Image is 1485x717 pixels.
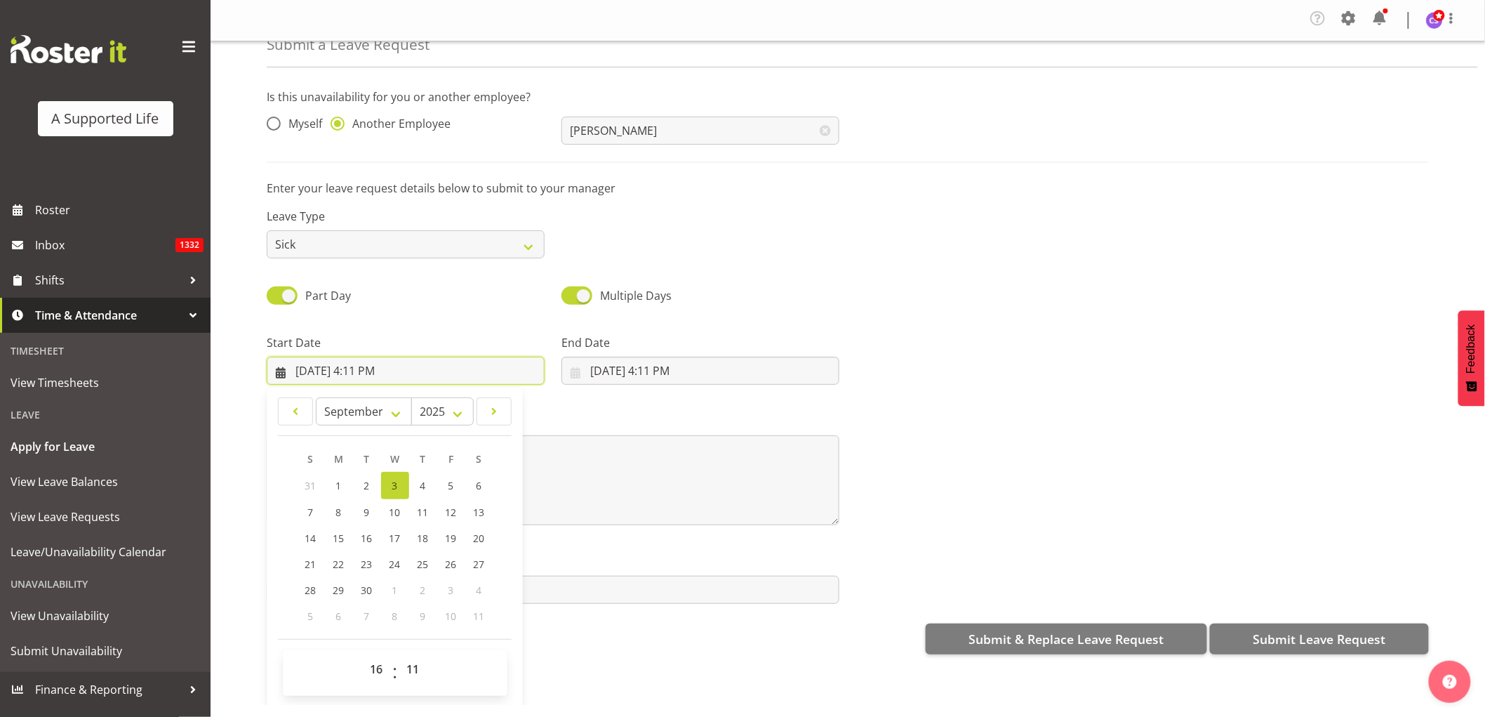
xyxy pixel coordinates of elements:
span: 9 [364,506,370,519]
span: 7 [308,506,314,519]
a: 18 [409,525,437,551]
span: Submit Leave Request [1253,630,1385,648]
span: T [420,452,426,466]
a: 3 [381,472,409,499]
a: View Leave Requests [4,499,207,534]
span: 18 [418,532,429,545]
a: 10 [381,499,409,525]
span: View Leave Requests [11,506,200,527]
a: 23 [353,551,381,577]
a: 5 [437,472,465,499]
span: View Leave Balances [11,471,200,492]
input: Click to select... [561,357,839,385]
span: 11 [474,610,485,623]
span: Roster [35,199,204,221]
span: 11 [418,506,429,519]
span: S [308,452,314,466]
span: Shifts [35,270,182,291]
span: 13 [474,506,485,519]
span: 21 [305,558,317,571]
span: 10 [446,610,457,623]
a: 11 [409,499,437,525]
span: 20 [474,532,485,545]
span: 29 [333,584,345,597]
span: 4 [420,479,426,492]
span: 1 [392,584,398,597]
span: 27 [474,558,485,571]
span: Myself [281,117,322,131]
a: Submit Unavailability [4,633,207,669]
button: Submit & Replace Leave Request [926,624,1207,654]
span: Apply for Leave [11,436,200,457]
span: 8 [392,610,398,623]
span: Another Employee [345,117,451,131]
label: End Date [561,334,839,351]
span: 22 [333,558,345,571]
label: Leave Type [267,208,545,225]
span: Part Day [305,288,351,303]
span: 5 [448,479,454,492]
a: 2 [353,472,381,499]
label: Start Date [267,334,545,351]
p: Is this unavailability for you or another employee? [267,88,1429,105]
a: 15 [325,525,353,551]
a: 1 [325,472,353,499]
span: 14 [305,532,317,545]
div: Timesheet [4,336,207,365]
img: chloe-spackman5858.jpg [1426,12,1443,29]
span: View Unavailability [11,605,200,626]
a: 9 [353,499,381,525]
span: Inbox [35,235,175,256]
span: 31 [305,479,317,492]
a: 6 [465,472,493,499]
div: Unavailability [4,570,207,598]
a: 26 [437,551,465,577]
span: F [448,452,453,466]
a: 16 [353,525,381,551]
span: Multiple Days [600,288,672,303]
a: 29 [325,577,353,603]
span: 4 [477,584,482,597]
span: 8 [336,506,342,519]
a: Leave/Unavailability Calendar [4,534,207,570]
a: 24 [381,551,409,577]
span: M [334,452,343,466]
span: 3 [392,479,398,492]
a: View Timesheets [4,365,207,400]
input: Select Employee [561,117,839,145]
a: 22 [325,551,353,577]
a: 19 [437,525,465,551]
button: Feedback - Show survey [1458,310,1485,406]
span: S [477,452,482,466]
span: View Timesheets [11,372,200,393]
a: 13 [465,499,493,525]
a: 8 [325,499,353,525]
span: Time & Attendance [35,305,182,326]
a: 27 [465,551,493,577]
a: 30 [353,577,381,603]
span: 6 [477,479,482,492]
span: : [392,655,397,690]
a: 25 [409,551,437,577]
span: 26 [446,558,457,571]
span: Finance & Reporting [35,679,182,700]
label: Message* [267,413,839,430]
span: 19 [446,532,457,545]
a: Apply for Leave [4,429,207,464]
img: Rosterit website logo [11,35,126,63]
div: A Supported Life [52,108,159,129]
p: Enter your leave request details below to submit to your manager [267,180,1429,197]
span: 1 [336,479,342,492]
span: Leave/Unavailability Calendar [11,541,200,563]
span: 12 [446,506,457,519]
span: 23 [361,558,373,571]
button: Submit Leave Request [1210,624,1429,654]
span: 30 [361,584,373,597]
span: 2 [420,584,426,597]
a: 12 [437,499,465,525]
input: Click to select... [267,357,545,385]
span: 2 [364,479,370,492]
span: 17 [389,532,401,545]
span: 7 [364,610,370,623]
span: 3 [448,584,454,597]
